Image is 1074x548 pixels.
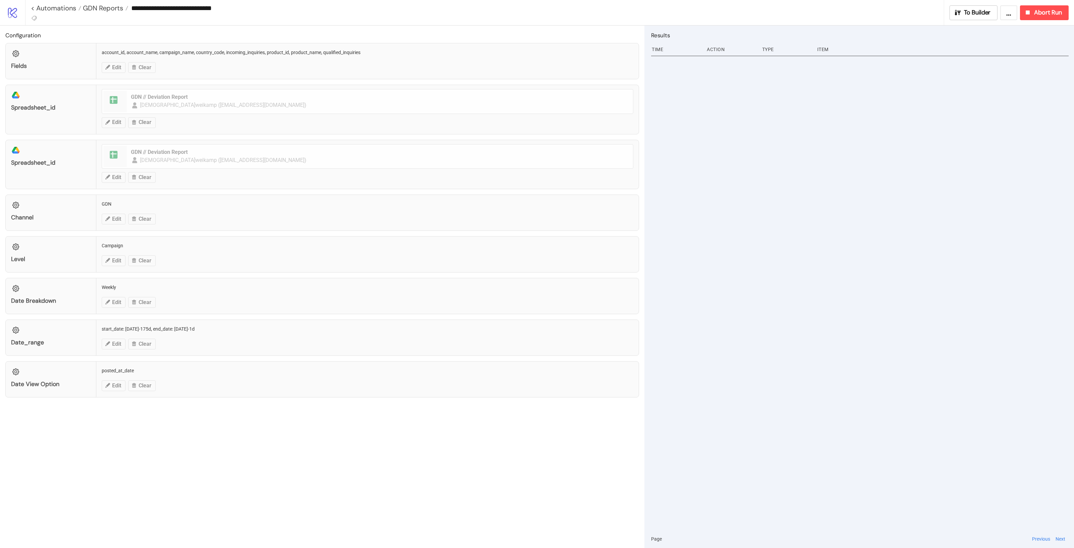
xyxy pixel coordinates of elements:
[964,9,991,16] span: To Builder
[651,43,701,56] div: Time
[1000,5,1017,20] button: ...
[762,43,812,56] div: Type
[1030,535,1052,543] button: Previous
[81,4,123,12] span: GDN Reports
[1054,535,1067,543] button: Next
[706,43,756,56] div: Action
[651,31,1069,40] h2: Results
[81,5,128,11] a: GDN Reports
[1034,9,1062,16] span: Abort Run
[817,43,1069,56] div: Item
[5,31,639,40] h2: Configuration
[651,535,662,543] span: Page
[949,5,998,20] button: To Builder
[31,5,81,11] a: < Automations
[1020,5,1069,20] button: Abort Run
